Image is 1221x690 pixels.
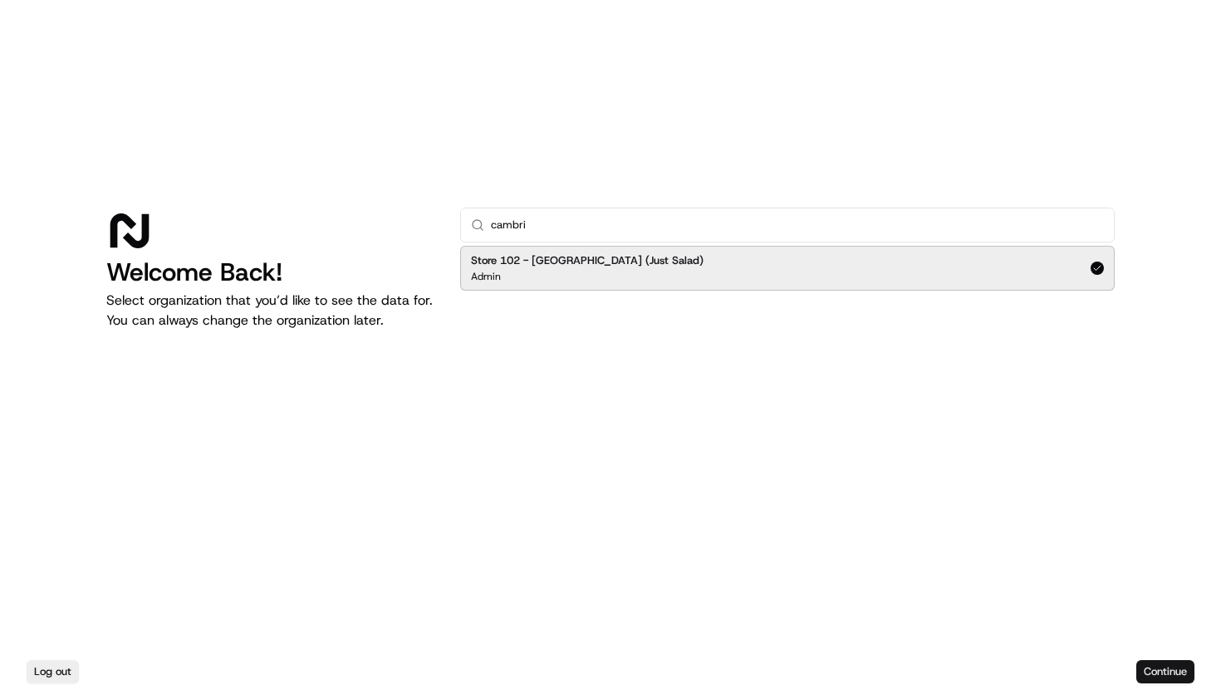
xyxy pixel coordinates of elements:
[1136,660,1194,683] button: Continue
[106,291,434,330] p: Select organization that you’d like to see the data for. You can always change the organization l...
[27,660,79,683] button: Log out
[491,208,1104,242] input: Type to search...
[106,257,434,287] h1: Welcome Back!
[471,253,704,268] h2: Store 102 - [GEOGRAPHIC_DATA] (Just Salad)
[471,270,501,283] p: Admin
[460,242,1115,294] div: Suggestions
